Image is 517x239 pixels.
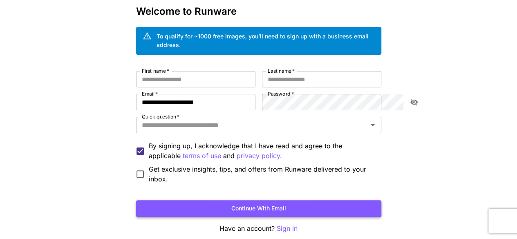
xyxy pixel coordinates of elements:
[136,200,381,217] button: Continue with email
[268,67,295,74] label: Last name
[407,95,421,109] button: toggle password visibility
[367,119,378,131] button: Open
[136,223,381,234] p: Have an account?
[142,113,179,120] label: Quick question
[157,32,375,49] div: To qualify for ~1000 free images, you’ll need to sign up with a business email address.
[149,141,375,161] p: By signing up, I acknowledge that I have read and agree to the applicable and
[183,151,221,161] p: terms of use
[237,151,282,161] p: privacy policy.
[183,151,221,161] button: By signing up, I acknowledge that I have read and agree to the applicable and privacy policy.
[136,6,381,17] h3: Welcome to Runware
[142,90,158,97] label: Email
[268,90,294,97] label: Password
[149,164,375,184] span: Get exclusive insights, tips, and offers from Runware delivered to your inbox.
[277,223,298,234] button: Sign in
[142,67,169,74] label: First name
[237,151,282,161] button: By signing up, I acknowledge that I have read and agree to the applicable terms of use and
